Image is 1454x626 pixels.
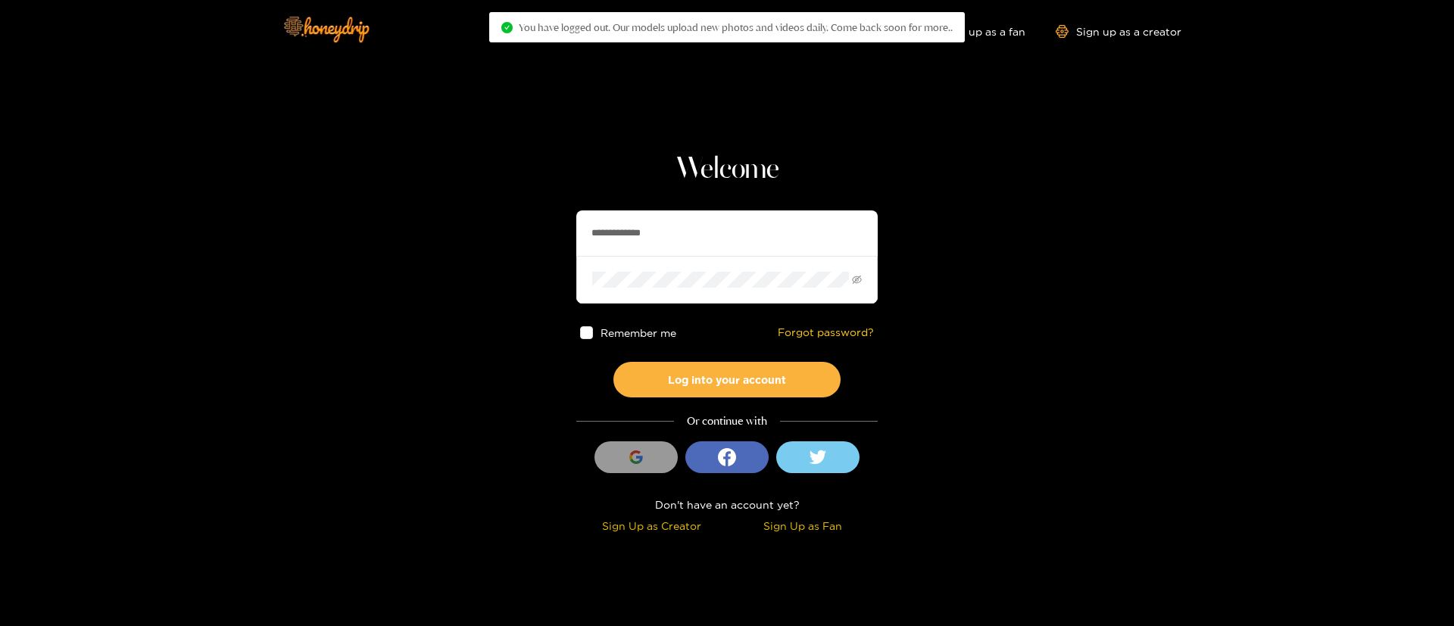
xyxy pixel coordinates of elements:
div: Or continue with [576,413,878,430]
div: Don't have an account yet? [576,496,878,513]
a: Forgot password? [778,326,874,339]
span: check-circle [501,22,513,33]
span: eye-invisible [852,275,862,285]
a: Sign up as a fan [922,25,1025,38]
span: Remember me [601,327,676,338]
button: Log into your account [613,362,841,397]
div: Sign Up as Creator [580,517,723,534]
span: You have logged out. Our models upload new photos and videos daily. Come back soon for more.. [519,21,953,33]
div: Sign Up as Fan [731,517,874,534]
a: Sign up as a creator [1056,25,1181,38]
h1: Welcome [576,151,878,188]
